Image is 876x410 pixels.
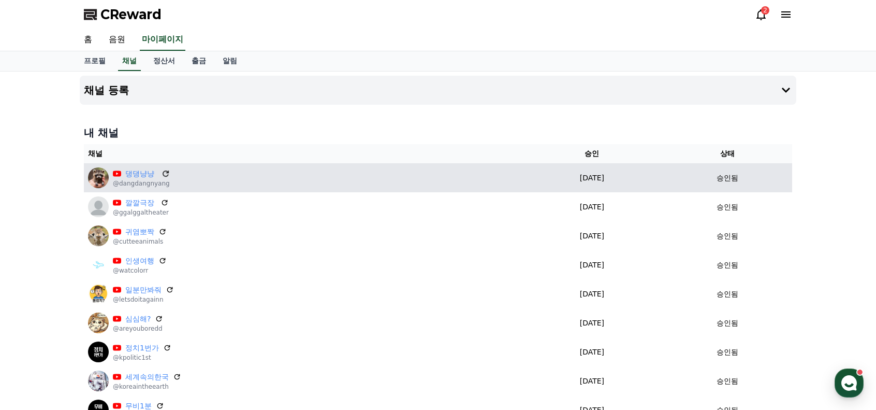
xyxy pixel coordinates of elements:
span: 설정 [160,340,172,348]
a: 음원 [100,29,134,51]
p: 승인됨 [717,202,738,213]
span: 대화 [95,340,107,348]
span: 홈 [33,340,39,348]
a: 세계속의한국 [125,372,169,383]
p: @areyouboredd [113,324,163,333]
a: 마이페이지 [140,29,185,51]
p: [DATE] [525,173,659,183]
p: @cutteeanimals [113,237,167,246]
p: [DATE] [525,376,659,387]
a: 심심해? [125,314,151,324]
a: 정치1번가 [125,343,159,354]
a: 채널 [118,51,141,71]
a: 귀염뽀짝 [125,227,154,237]
p: 승인됨 [717,318,738,329]
a: 2 [755,8,767,21]
img: 인생여행 [88,255,109,275]
p: @letsdoitagainn [113,295,174,304]
div: 2 [761,6,769,15]
p: 승인됨 [717,231,738,242]
a: 프로필 [76,51,114,71]
a: 인생여행 [125,256,154,266]
p: @watcolorr [113,266,167,275]
p: @koreaintheearth [113,383,181,391]
p: 승인됨 [717,376,738,387]
a: CReward [84,6,162,23]
a: 깔깔극장 [125,197,156,208]
p: [DATE] [525,231,659,242]
p: 승인됨 [717,347,738,358]
p: [DATE] [525,289,659,300]
img: 귀염뽀짝 [88,225,109,246]
a: 정산서 [145,51,183,71]
p: 승인됨 [717,173,738,183]
a: 일분만봐줘 [125,285,162,295]
img: 정치1번가 [88,342,109,362]
p: @dangdangnyang [113,179,170,188]
th: 상태 [663,144,792,163]
th: 승인 [521,144,663,163]
a: 대화 [68,324,134,350]
a: 홈 [3,324,68,350]
img: 깔깔극장 [88,196,109,217]
p: @kpolitic1st [113,354,171,362]
p: 승인됨 [717,289,738,300]
p: [DATE] [525,318,659,329]
h4: 내 채널 [84,125,792,140]
span: CReward [100,6,162,23]
img: 세계속의한국 [88,371,109,391]
p: @ggalggaltheater [113,208,169,217]
p: [DATE] [525,260,659,271]
img: 댕댕냥냥 [88,167,109,188]
p: [DATE] [525,202,659,213]
button: 채널 등록 [80,76,796,105]
img: 일분만봐줘 [88,284,109,304]
a: 알림 [214,51,245,71]
a: 설정 [134,324,199,350]
p: 승인됨 [717,260,738,271]
a: 홈 [76,29,100,51]
a: 댕댕냥냥 [125,168,157,179]
p: [DATE] [525,347,659,358]
th: 채널 [84,144,521,163]
h4: 채널 등록 [84,84,129,96]
a: 출금 [183,51,214,71]
img: 심심해? [88,313,109,333]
